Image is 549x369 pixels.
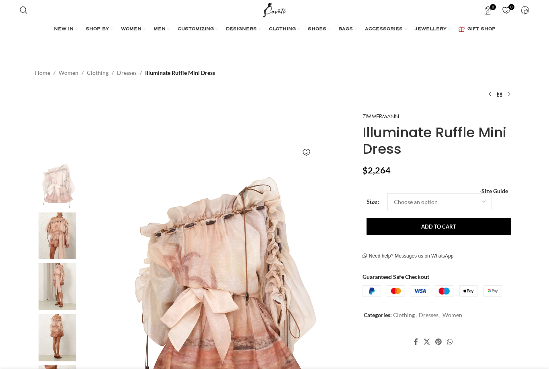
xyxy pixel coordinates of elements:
img: Zimmermann [363,114,399,119]
a: 0 [480,2,496,18]
span: , [439,311,440,320]
a: Pinterest social link [432,336,444,348]
a: Facebook social link [412,336,421,348]
a: BAGS [338,21,357,37]
img: Zimmermann dress [33,161,82,208]
a: Previous product [485,89,495,99]
label: Size [367,197,379,206]
span: $ [363,165,368,175]
div: My Wishlist [498,2,515,18]
a: Clothing [393,311,415,318]
a: MEN [154,21,170,37]
a: DESIGNERS [226,21,261,37]
a: X social link [421,336,432,348]
span: Illuminate Ruffle Mini Dress [145,68,215,77]
img: GiftBag [459,27,465,32]
a: CLOTHING [269,21,300,37]
strong: Guaranteed Safe Checkout [363,273,429,280]
a: Need help? Messages us on WhatsApp [363,253,454,260]
img: Zimmermann dresses [33,212,82,260]
a: WhatsApp social link [445,336,455,348]
a: Clothing [87,68,109,77]
span: JEWELLERY [415,26,447,33]
a: JEWELLERY [415,21,451,37]
span: 0 [490,4,496,10]
a: WOMEN [121,21,145,37]
a: Home [35,68,50,77]
a: Site logo [261,6,288,13]
div: Main navigation [16,21,533,37]
span: NEW IN [54,26,74,33]
span: DESIGNERS [226,26,257,33]
bdi: 2,264 [363,165,391,175]
a: ACCESSORIES [365,21,407,37]
span: CLOTHING [269,26,296,33]
img: guaranteed-safe-checkout-bordered.j [363,285,502,297]
span: SHOES [308,26,326,33]
span: BAGS [338,26,353,33]
h1: Illuminate Ruffle Mini Dress [363,124,514,157]
span: CUSTOMIZING [178,26,214,33]
span: Categories: [364,311,392,318]
a: Next product [504,89,514,99]
a: NEW IN [54,21,78,37]
span: GIFT SHOP [467,26,496,33]
a: SHOES [308,21,330,37]
button: Add to cart [367,218,511,235]
span: ACCESSORIES [365,26,403,33]
a: Women [59,68,78,77]
a: 0 [498,2,515,18]
a: Dresses [117,68,137,77]
a: CUSTOMIZING [178,21,218,37]
a: Search [16,2,32,18]
span: WOMEN [121,26,141,33]
img: Zimmermann dress [33,263,82,310]
span: SHOP BY [86,26,109,33]
a: SHOP BY [86,21,113,37]
img: Zimmermann dresses [33,314,82,361]
span: MEN [154,26,166,33]
a: Dresses [419,311,438,318]
span: , [416,311,417,320]
nav: Breadcrumb [35,68,215,77]
span: 0 [508,4,514,10]
a: Women [442,311,462,318]
a: GIFT SHOP [459,21,496,37]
